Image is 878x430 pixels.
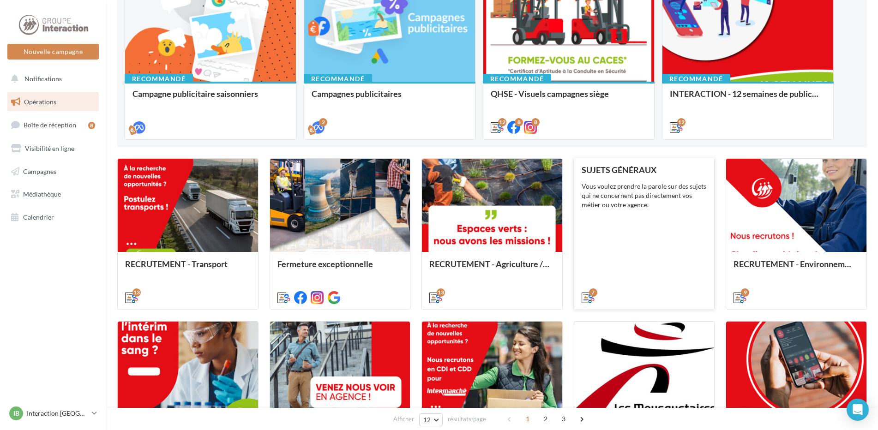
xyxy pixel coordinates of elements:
[393,415,414,424] span: Afficher
[27,409,88,418] p: Interaction [GEOGRAPHIC_DATA]
[6,208,101,227] a: Calendrier
[520,412,535,426] span: 1
[670,89,826,107] div: INTERACTION - 12 semaines de publication
[24,121,76,129] span: Boîte de réception
[847,399,869,421] div: Open Intercom Messenger
[277,259,403,278] div: Fermeture exceptionnelle
[6,185,101,204] a: Médiathèque
[423,416,431,424] span: 12
[23,167,56,175] span: Campagnes
[125,74,193,84] div: Recommandé
[491,89,647,107] div: QHSE - Visuels campagnes siège
[7,44,99,60] button: Nouvelle campagne
[7,405,99,422] a: IB Interaction [GEOGRAPHIC_DATA]
[741,288,749,297] div: 9
[582,182,707,209] div: Vous voulez prendre la parole sur des sujets qui ne concernent pas directement vos métier ou votr...
[132,89,289,107] div: Campagne publicitaire saisonniers
[23,213,54,221] span: Calendrier
[483,74,551,84] div: Recommandé
[6,92,101,112] a: Opérations
[88,122,95,129] div: 8
[498,118,506,126] div: 12
[13,409,19,418] span: IB
[6,115,101,135] a: Boîte de réception8
[429,259,555,278] div: RECRUTEMENT - Agriculture / Espaces verts
[319,118,327,126] div: 2
[531,118,540,126] div: 8
[6,69,97,89] button: Notifications
[515,118,523,126] div: 8
[132,288,141,297] div: 13
[24,75,62,83] span: Notifications
[419,413,443,426] button: 12
[437,288,445,297] div: 13
[589,288,597,297] div: 7
[312,89,468,107] div: Campagnes publicitaires
[6,139,101,158] a: Visibilité en ligne
[734,259,859,278] div: RECRUTEMENT - Environnement
[538,412,553,426] span: 2
[677,118,686,126] div: 12
[582,165,707,174] div: SUJETS GÉNÉRAUX
[6,162,101,181] a: Campagnes
[304,74,372,84] div: Recommandé
[556,412,571,426] span: 3
[23,190,61,198] span: Médiathèque
[125,259,251,278] div: RECRUTEMENT - Transport
[25,144,74,152] span: Visibilité en ligne
[24,98,56,106] span: Opérations
[662,74,730,84] div: Recommandé
[448,415,486,424] span: résultats/page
